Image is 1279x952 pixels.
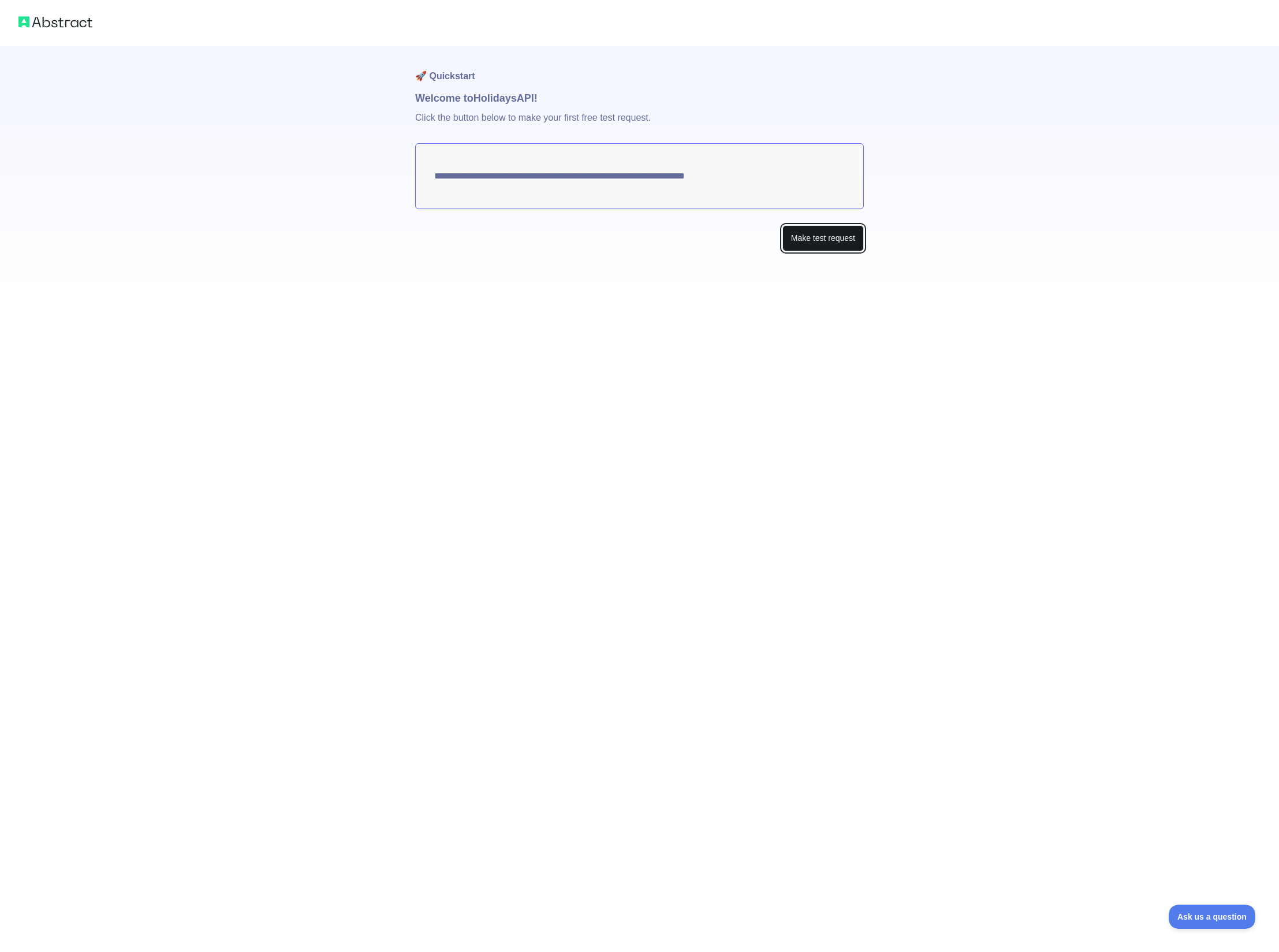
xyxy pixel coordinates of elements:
[782,225,864,251] button: Make test request
[415,46,864,90] h1: 🚀 Quickstart
[18,14,92,30] img: Abstract logo
[415,106,864,143] p: Click the button below to make your first free test request.
[1169,905,1256,929] iframe: Toggle Customer Support
[415,90,864,106] h1: Welcome to Holidays API!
